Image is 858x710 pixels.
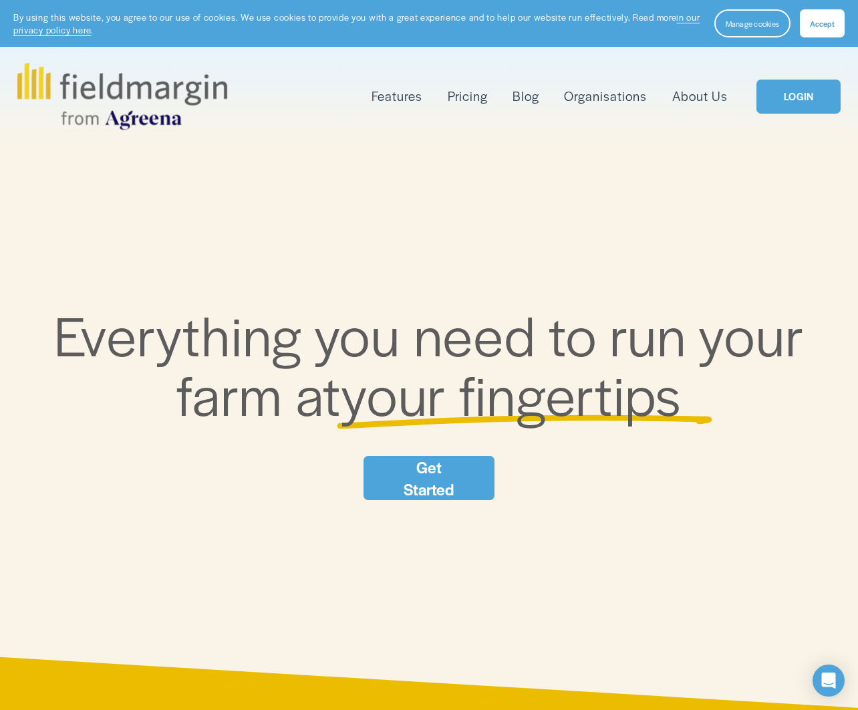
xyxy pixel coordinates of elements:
[726,18,779,29] span: Manage cookies
[372,86,422,107] a: folder dropdown
[714,9,791,37] button: Manage cookies
[672,86,728,107] a: About Us
[364,456,494,500] a: Get Started
[810,18,835,29] span: Accept
[513,86,539,107] a: Blog
[341,355,682,432] span: your fingertips
[17,63,227,130] img: fieldmargin.com
[372,87,422,106] span: Features
[13,11,701,37] p: By using this website, you agree to our use of cookies. We use cookies to provide you with a grea...
[564,86,647,107] a: Organisations
[800,9,845,37] button: Accept
[756,80,841,114] a: LOGIN
[54,295,817,432] span: Everything you need to run your farm at
[813,665,845,697] div: Open Intercom Messenger
[13,11,700,36] a: in our privacy policy here
[448,86,488,107] a: Pricing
